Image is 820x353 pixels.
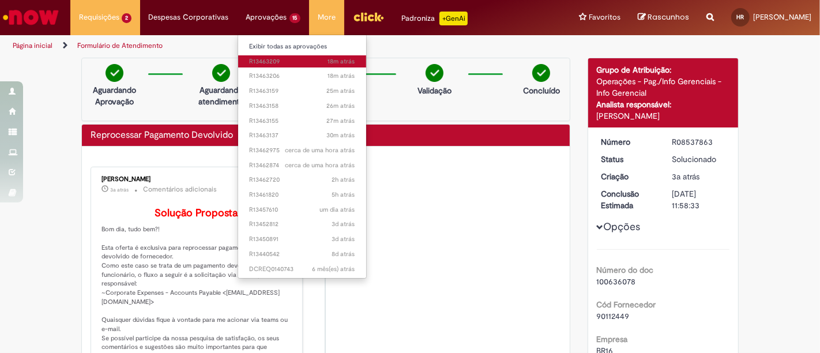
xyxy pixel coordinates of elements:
[238,115,367,127] a: Aberto R13463155 :
[597,99,730,110] div: Analista responsável:
[328,57,355,66] time: 29/08/2025 15:56:13
[597,110,730,122] div: [PERSON_NAME]
[238,204,367,216] a: Aberto R13457610 :
[238,144,367,157] a: Aberto R13462975 :
[332,235,355,243] time: 27/08/2025 09:06:57
[155,206,240,220] b: Solução Proposta:
[238,189,367,201] a: Aberto R13461820 :
[238,218,367,231] a: Aberto R13452812 :
[332,220,355,228] time: 27/08/2025 14:35:01
[238,248,367,261] a: Aberto R13440542 :
[328,57,355,66] span: 18m atrás
[91,130,233,141] h2: Reprocessar Pagamento Devolvido Histórico de tíquete
[250,205,355,215] span: R13457610
[285,146,355,155] time: 29/08/2025 15:20:28
[439,12,468,25] p: +GenAi
[593,136,664,148] dt: Número
[672,153,725,165] div: Solucionado
[143,185,217,194] small: Comentários adicionais
[332,220,355,228] span: 3d atrás
[319,205,355,214] span: um dia atrás
[597,265,654,275] b: Número do doc
[79,12,119,23] span: Requisições
[672,171,725,182] div: 21/07/2022 09:58:29
[326,117,355,125] time: 29/08/2025 15:47:03
[589,12,620,23] span: Favoritos
[417,85,452,96] p: Validação
[250,175,355,185] span: R13462720
[326,102,355,110] span: 26m atrás
[597,64,730,76] div: Grupo de Atribuição:
[597,276,636,287] span: 100636078
[523,85,560,96] p: Concluído
[238,263,367,276] a: Aberto DCREQ0140743 :
[250,87,355,96] span: R13463159
[250,265,355,274] span: DCREQ0140743
[285,161,355,170] span: cerca de uma hora atrás
[212,64,230,82] img: check-circle-green.png
[312,265,355,273] time: 20/02/2025 16:59:02
[250,131,355,140] span: R13463137
[426,64,443,82] img: check-circle-green.png
[238,100,367,112] a: Aberto R13463158 :
[110,186,129,193] time: 21/07/2022 10:57:45
[250,220,355,229] span: R13452812
[326,87,355,95] time: 29/08/2025 15:48:34
[238,85,367,97] a: Aberto R13463159 :
[238,159,367,172] a: Aberto R13462874 :
[332,175,355,184] time: 29/08/2025 14:38:15
[672,171,699,182] time: 21/07/2022 09:58:29
[328,72,355,80] time: 29/08/2025 15:55:35
[332,250,355,258] time: 22/08/2025 15:43:23
[593,188,664,211] dt: Conclusão Estimada
[672,171,699,182] span: 3a atrás
[250,72,355,81] span: R13463206
[638,12,689,23] a: Rascunhos
[332,250,355,258] span: 8d atrás
[401,12,468,25] div: Padroniza
[250,250,355,259] span: R13440542
[648,12,689,22] span: Rascunhos
[332,190,355,199] time: 29/08/2025 11:21:22
[149,12,229,23] span: Despesas Corporativas
[250,161,355,170] span: R13462874
[285,146,355,155] span: cerca de uma hora atrás
[193,84,249,107] p: Aguardando atendimento
[86,84,142,107] p: Aguardando Aprovação
[312,265,355,273] span: 6 mês(es) atrás
[593,171,664,182] dt: Criação
[238,129,367,142] a: Aberto R13463137 :
[753,12,811,22] span: [PERSON_NAME]
[597,299,656,310] b: Cód Fornecedor
[77,41,163,50] a: Formulário de Atendimento
[328,72,355,80] span: 18m atrás
[250,235,355,244] span: R13450891
[250,117,355,126] span: R13463155
[597,311,630,321] span: 90112449
[101,176,294,183] div: [PERSON_NAME]
[672,188,725,211] div: [DATE] 11:58:33
[597,334,628,344] b: Empresa
[1,6,61,29] img: ServiceNow
[238,40,367,53] a: Exibir todas as aprovações
[593,153,664,165] dt: Status
[238,233,367,246] a: Aberto R13450891 :
[238,55,367,68] a: Aberto R13463209 :
[353,8,384,25] img: click_logo_yellow_360x200.png
[238,35,367,279] ul: Aprovações
[737,13,744,21] span: HR
[250,190,355,200] span: R13461820
[250,146,355,155] span: R13462975
[238,174,367,186] a: Aberto R13462720 :
[326,87,355,95] span: 25m atrás
[250,57,355,66] span: R13463209
[326,131,355,140] span: 30m atrás
[318,12,336,23] span: More
[332,190,355,199] span: 5h atrás
[110,186,129,193] span: 3a atrás
[238,70,367,82] a: Aberto R13463206 :
[246,12,287,23] span: Aprovações
[289,13,301,23] span: 15
[532,64,550,82] img: check-circle-green.png
[332,235,355,243] span: 3d atrás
